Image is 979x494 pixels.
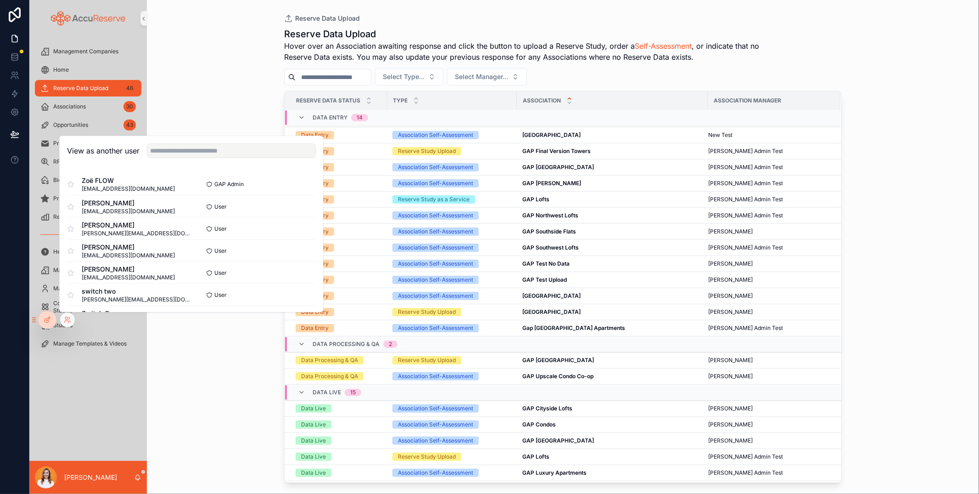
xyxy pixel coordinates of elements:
span: Switch One [82,309,191,318]
span: Manage Users [53,285,91,292]
p: [PERSON_NAME] [64,473,117,482]
span: Reserve Data Upload [295,14,360,23]
span: [EMAIL_ADDRESS][DOMAIN_NAME] [82,274,175,281]
span: [PERSON_NAME] Admin Test [708,324,783,332]
strong: GAP [PERSON_NAME] [522,180,581,187]
span: [EMAIL_ADDRESS][DOMAIN_NAME] [82,252,175,259]
div: Association Self-Assessment [398,420,473,429]
div: Association Self-Assessment [398,469,473,477]
div: 14 [357,114,363,122]
div: Association Self-Assessment [398,211,473,220]
span: Reserve Data Status [296,97,360,104]
a: Proposals2 [35,135,141,152]
span: [PERSON_NAME] [82,221,191,230]
span: [EMAIL_ADDRESS][DOMAIN_NAME] [82,208,175,215]
span: switch two [82,287,191,296]
span: [PERSON_NAME] [82,265,175,274]
span: [PERSON_NAME] Admin Test [708,212,783,219]
span: Association [523,97,561,104]
span: Reporting [53,213,78,221]
strong: GAP Test No Data [522,260,570,267]
button: Select Button [447,68,527,85]
span: GAP Admin [214,181,244,188]
img: App logo [51,11,126,26]
span: Manage Templates & Videos [53,340,127,347]
strong: GAP Southside Flats [522,228,576,235]
strong: [GEOGRAPHIC_DATA] [522,308,581,315]
a: Reserve Data Upload46 [35,80,141,97]
a: Studies [35,317,141,334]
a: Common Area Element Studies [35,299,141,315]
button: Select Button [375,68,443,85]
div: Association Self-Assessment [398,437,473,445]
span: [PERSON_NAME] Admin Test [708,453,783,460]
div: scrollable content [29,37,147,364]
span: [PERSON_NAME] Admin Test [708,244,783,251]
strong: GAP Test Upload [522,276,567,283]
span: User [214,269,227,277]
span: Home [53,66,69,74]
strong: GAP Final Version Towers [522,148,591,154]
a: Opportunities43 [35,117,141,133]
a: Reporting [35,209,141,225]
strong: GAP Northwest Lofts [522,212,578,219]
div: Reserve Study as a Service [398,195,470,204]
span: [PERSON_NAME] [708,228,753,235]
div: 2 [389,341,392,348]
div: Association Self-Assessment [398,179,473,187]
span: Select Type... [383,72,425,81]
div: Association Self-Assessment [398,324,473,332]
div: Data Processing & QA [301,372,358,380]
span: Hover over an Association awaiting response and click the button to upload a Reserve Study, order... [284,40,773,62]
div: Data Live [301,469,326,477]
span: [PERSON_NAME] [708,357,753,364]
span: User [214,203,227,210]
div: Data Live [301,437,326,445]
a: Projects [35,190,141,207]
a: Manage Company [35,262,141,278]
div: Association Self-Assessment [398,131,473,139]
span: [PERSON_NAME] Admin Test [708,164,783,171]
div: Data Live [301,420,326,429]
span: [PERSON_NAME] [82,243,175,252]
a: Manage Users [35,280,141,297]
h1: Reserve Data Upload [284,28,773,40]
span: Help & Support [53,248,92,256]
div: Reserve Study Upload [398,356,456,364]
span: [PERSON_NAME] [708,292,753,300]
strong: GAP [GEOGRAPHIC_DATA] [522,357,594,363]
span: [PERSON_NAME] [708,260,753,267]
strong: GAP Cityside Lofts [522,405,572,412]
div: Data Live [301,404,326,413]
div: 43 [123,119,136,131]
div: Data Entry [301,324,329,332]
div: 46 [123,83,136,94]
span: [PERSON_NAME] [708,373,753,380]
a: Management Companies [35,43,141,60]
strong: GAP Luxury Apartments [522,469,587,476]
span: [PERSON_NAME] Admin Test [708,180,783,187]
div: 15 [350,389,356,396]
div: Reserve Study Upload [398,308,456,316]
span: New Test [708,131,733,139]
strong: GAP [GEOGRAPHIC_DATA] [522,437,594,444]
span: User [214,247,227,255]
div: Association Self-Assessment [398,372,473,380]
a: Home [35,62,141,78]
span: Type [393,97,408,104]
div: Data Processing & QA [301,356,358,364]
span: Data Processing & QA [313,341,380,348]
span: Associations [53,103,86,110]
span: [PERSON_NAME] Admin Test [708,469,783,477]
span: Association Manager [714,97,781,104]
span: User [214,291,227,299]
div: 30 [123,101,136,112]
strong: GAP Condos [522,421,556,428]
a: Self-Assessment [635,41,692,51]
span: Data Live [313,389,341,396]
a: Associations30 [35,98,141,115]
span: Projects [53,195,75,202]
div: Association Self-Assessment [398,260,473,268]
span: Proposals [53,140,79,147]
a: Reserve Data Upload [284,14,360,23]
